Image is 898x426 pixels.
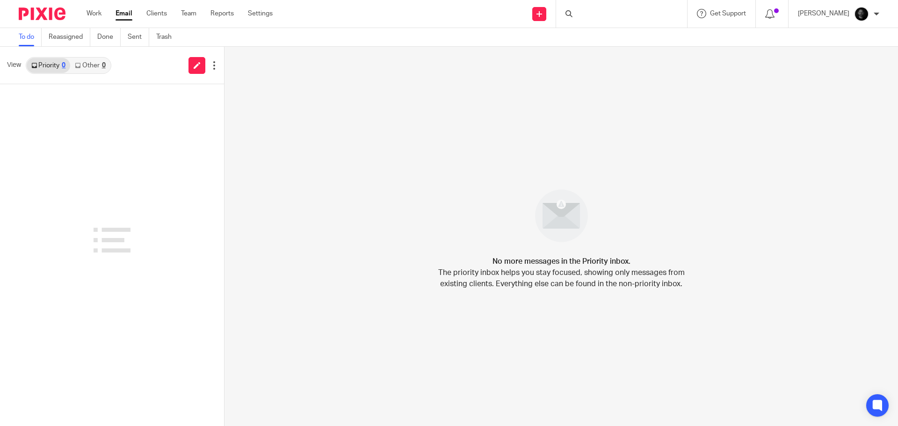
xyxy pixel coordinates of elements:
[181,9,196,18] a: Team
[798,9,849,18] p: [PERSON_NAME]
[146,9,167,18] a: Clients
[19,7,65,20] img: Pixie
[156,28,179,46] a: Trash
[27,58,70,73] a: Priority0
[97,28,121,46] a: Done
[529,183,594,248] img: image
[70,58,110,73] a: Other0
[19,28,42,46] a: To do
[128,28,149,46] a: Sent
[854,7,869,22] img: Chris.jpg
[7,60,21,70] span: View
[102,62,106,69] div: 0
[49,28,90,46] a: Reassigned
[437,267,685,289] p: The priority inbox helps you stay focused, showing only messages from existing clients. Everythin...
[492,256,630,267] h4: No more messages in the Priority inbox.
[87,9,101,18] a: Work
[210,9,234,18] a: Reports
[116,9,132,18] a: Email
[710,10,746,17] span: Get Support
[62,62,65,69] div: 0
[248,9,273,18] a: Settings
